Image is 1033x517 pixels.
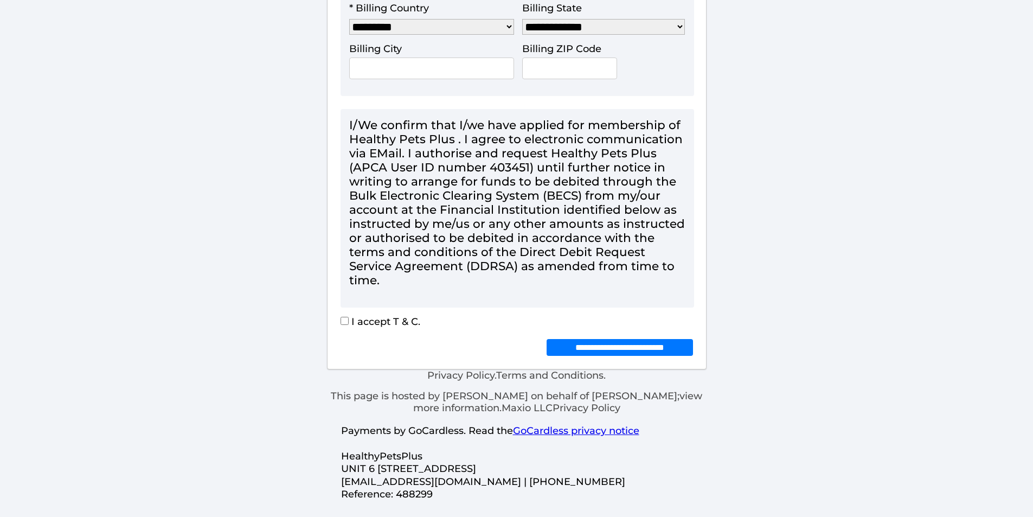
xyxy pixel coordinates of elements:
[522,43,601,55] label: Billing ZIP Code
[349,43,402,55] label: Billing City
[327,390,707,414] p: This page is hosted by [PERSON_NAME] on behalf of [PERSON_NAME]; Maxio LLC
[327,414,707,501] p: Payments by GoCardless. Read the HealthyPetsPlus UNIT 6 [STREET_ADDRESS] [EMAIL_ADDRESS][DOMAIN_N...
[341,316,420,328] label: I accept T & C.
[341,317,349,325] input: I accept T & C.
[553,402,620,414] a: Privacy Policy
[513,425,639,437] a: GoCardless privacy notice
[349,118,685,287] div: I/We confirm that I/we have applied for membership of Healthy Pets Plus . I agree to electronic c...
[327,369,707,414] div: . .
[427,369,495,381] a: Privacy Policy
[413,390,703,414] a: view more information.
[349,2,429,14] label: * Billing Country
[496,369,604,381] a: Terms and Conditions
[522,2,582,14] label: Billing State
